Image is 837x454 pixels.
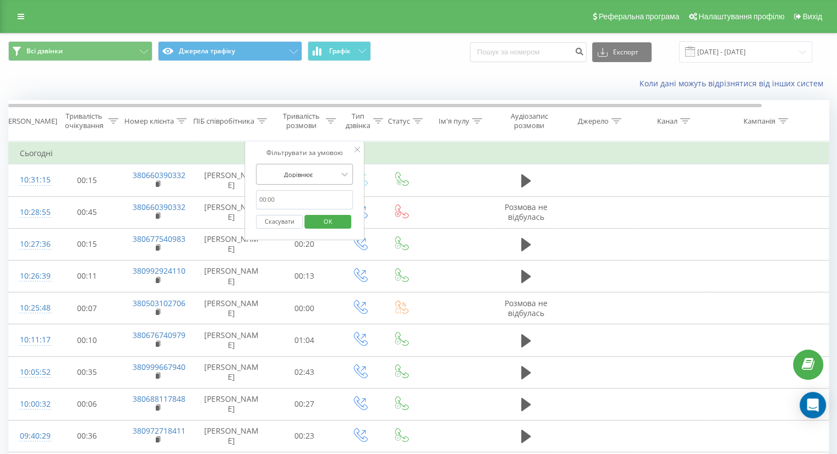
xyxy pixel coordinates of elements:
a: 380660390332 [133,170,185,180]
td: [PERSON_NAME] [193,196,270,228]
span: OK [313,213,343,230]
td: [PERSON_NAME] [193,260,270,292]
div: Джерело [578,117,609,126]
div: Тривалість очікування [62,112,106,130]
div: Ім'я пулу [439,117,469,126]
td: 00:27 [270,388,339,420]
a: 380677540983 [133,234,185,244]
a: 380992924110 [133,265,185,276]
div: [PERSON_NAME] [2,117,57,126]
input: 00:00 [256,190,353,209]
div: Open Intercom Messenger [800,392,826,418]
div: Тривалість розмови [280,112,323,130]
span: Реферальна програма [599,12,680,21]
td: 00:06 [53,388,122,420]
td: 00:00 [270,292,339,324]
span: Всі дзвінки [26,47,63,56]
div: 10:11:17 [20,329,42,351]
span: Розмова не відбулась [505,202,548,222]
div: Статус [388,117,410,126]
td: [PERSON_NAME] [193,420,270,452]
a: 380676740979 [133,330,185,340]
div: 10:26:39 [20,265,42,287]
td: 01:04 [270,324,339,356]
div: ПІБ співробітника [193,117,254,126]
td: 00:45 [53,196,122,228]
td: [PERSON_NAME] [193,324,270,356]
span: Розмова не відбулась [505,298,548,318]
td: 00:13 [270,260,339,292]
td: 00:23 [270,420,339,452]
input: Пошук за номером [470,42,587,62]
div: 10:00:32 [20,394,42,415]
td: [PERSON_NAME] [193,388,270,420]
td: 00:07 [53,292,122,324]
div: Номер клієнта [124,117,174,126]
a: Коли дані можуть відрізнятися вiд інших систем [639,78,829,88]
td: [PERSON_NAME] [193,164,270,196]
button: Експорт [592,42,652,62]
td: 00:10 [53,324,122,356]
div: 10:31:15 [20,169,42,191]
span: Графік [329,47,351,55]
button: Графік [308,41,371,61]
button: OK [304,215,351,229]
td: 00:20 [270,228,339,260]
div: 10:05:52 [20,362,42,383]
a: 380688117848 [133,394,185,404]
td: [PERSON_NAME] [193,356,270,388]
div: Аудіозапис розмови [502,112,556,130]
div: Канал [657,117,677,126]
div: 10:28:55 [20,202,42,223]
div: Тип дзвінка [346,112,370,130]
td: 00:11 [53,260,122,292]
a: 380660390332 [133,202,185,212]
button: Скасувати [256,215,303,229]
td: 00:35 [53,356,122,388]
td: 00:36 [53,420,122,452]
td: [PERSON_NAME] [193,292,270,324]
button: Джерела трафіку [158,41,302,61]
div: 10:27:36 [20,234,42,255]
button: Всі дзвінки [8,41,152,61]
span: Налаштування профілю [698,12,784,21]
div: 09:40:29 [20,425,42,447]
span: Вихід [803,12,822,21]
td: 00:15 [53,164,122,196]
div: Фільтрувати за умовою [256,147,353,158]
div: 10:25:48 [20,297,42,319]
a: 380972718411 [133,425,185,436]
td: [PERSON_NAME] [193,228,270,260]
a: 380503102706 [133,298,185,308]
td: 02:43 [270,356,339,388]
td: 00:15 [53,228,122,260]
a: 380999667940 [133,362,185,372]
div: Кампанія [743,117,775,126]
